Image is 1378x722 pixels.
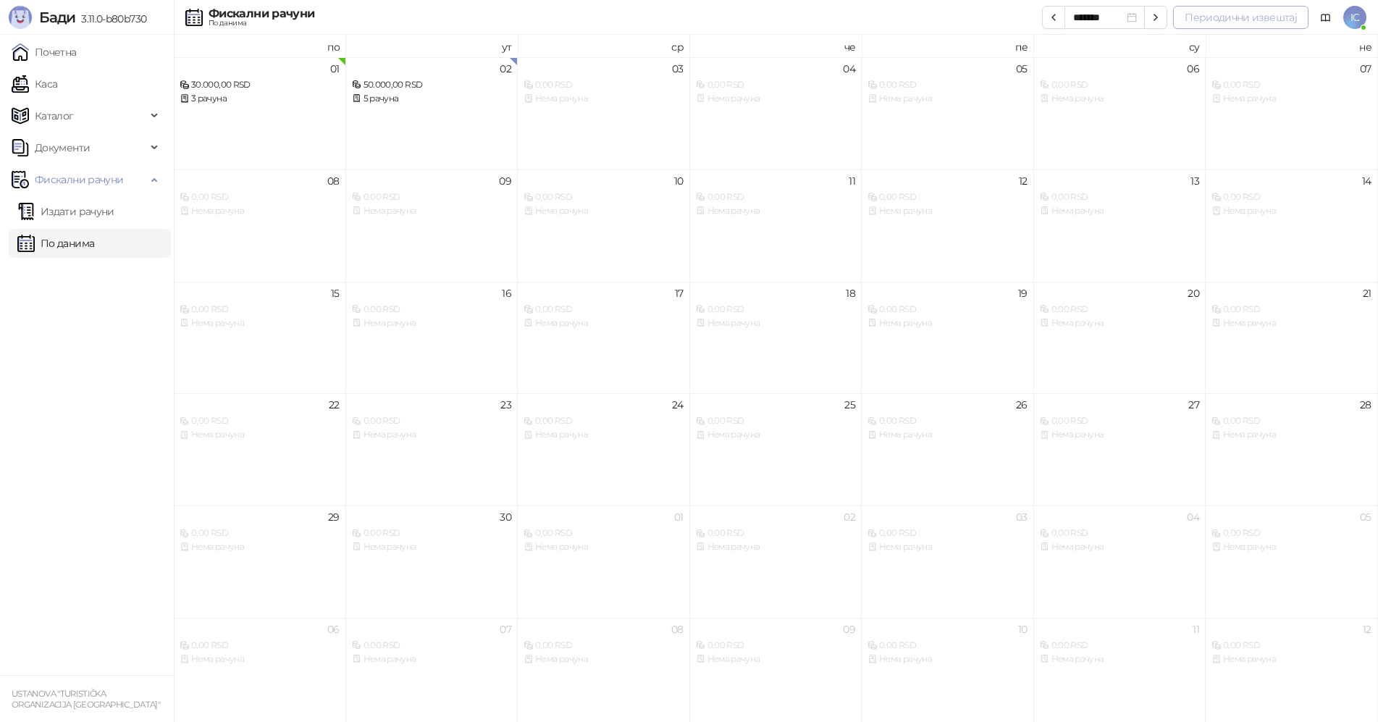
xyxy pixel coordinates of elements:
div: 0,00 RSD [867,639,1028,652]
td: 2025-09-21 [1206,282,1378,394]
div: Нема рачуна [696,316,856,330]
div: Нема рачуна [696,204,856,218]
div: Нема рачуна [180,428,340,442]
button: Периодични извештај [1173,6,1308,29]
span: Фискални рачуни [35,165,123,194]
div: Нема рачуна [1211,204,1371,218]
td: 2025-09-23 [346,393,518,505]
div: 21 [1363,288,1371,298]
div: 0,00 RSD [867,414,1028,428]
td: 2025-09-11 [690,169,862,282]
div: 50.000,00 RSD [352,78,512,92]
div: Нема рачуна [696,428,856,442]
div: 30 [500,512,511,522]
div: Нема рачуна [524,652,684,666]
div: По данима [209,20,314,27]
div: 25 [844,400,855,410]
small: USTANOVA "TURISTIČKA ORGANIZACIJA [GEOGRAPHIC_DATA]" [12,689,160,710]
td: 2025-09-22 [174,393,346,505]
div: 02 [500,64,511,74]
div: 11 [849,176,855,186]
span: IC [1343,6,1366,29]
td: 2025-09-16 [346,282,518,394]
div: 07 [1360,64,1371,74]
div: 0,00 RSD [1211,78,1371,92]
div: 10 [674,176,684,186]
div: 12 [1019,176,1028,186]
th: пе [862,35,1034,57]
div: 0,00 RSD [867,303,1028,316]
div: Нема рачуна [1211,540,1371,554]
div: 22 [329,400,340,410]
td: 2025-10-01 [518,505,690,618]
a: Издати рачуни [17,197,114,226]
div: 20 [1188,288,1199,298]
td: 2025-09-14 [1206,169,1378,282]
td: 2025-09-01 [174,57,346,169]
div: 0,00 RSD [352,414,512,428]
div: Нема рачуна [524,204,684,218]
div: Нема рачуна [352,316,512,330]
div: Нема рачуна [524,92,684,106]
div: Нема рачуна [696,652,856,666]
div: Нема рачуна [696,540,856,554]
div: Нема рачуна [352,204,512,218]
div: Нема рачуна [1040,540,1200,554]
div: 14 [1362,176,1371,186]
div: 0,00 RSD [867,190,1028,204]
td: 2025-10-04 [1034,505,1206,618]
div: 0,00 RSD [696,303,856,316]
div: 11 [1193,624,1199,634]
div: Фискални рачуни [209,8,314,20]
td: 2025-09-15 [174,282,346,394]
th: ут [346,35,518,57]
div: 27 [1188,400,1199,410]
div: 0,00 RSD [180,303,340,316]
td: 2025-09-27 [1034,393,1206,505]
div: 09 [499,176,511,186]
div: 0,00 RSD [1040,639,1200,652]
div: 08 [671,624,684,634]
div: Нема рачуна [1211,92,1371,106]
span: 3.11.0-b80b730 [75,12,146,25]
div: 0,00 RSD [867,78,1028,92]
div: 15 [331,288,340,298]
div: Нема рачуна [696,92,856,106]
div: 05 [1016,64,1028,74]
div: Нема рачуна [180,316,340,330]
div: 0,00 RSD [696,78,856,92]
div: 0,00 RSD [1211,639,1371,652]
div: 0,00 RSD [1211,303,1371,316]
div: 0,00 RSD [696,526,856,540]
div: 0,00 RSD [180,526,340,540]
div: 0,00 RSD [524,414,684,428]
div: 29 [328,512,340,522]
td: 2025-09-09 [346,169,518,282]
div: Нема рачуна [867,204,1028,218]
div: 0,00 RSD [696,414,856,428]
div: Нема рачуна [867,92,1028,106]
div: Нема рачуна [352,652,512,666]
div: 05 [1360,512,1371,522]
div: Нема рачуна [180,652,340,666]
div: 17 [675,288,684,298]
div: Нема рачуна [1040,92,1200,106]
div: 06 [1187,64,1199,74]
div: Нема рачуна [867,540,1028,554]
td: 2025-09-08 [174,169,346,282]
div: Нема рачуна [1211,316,1371,330]
div: 13 [1190,176,1199,186]
div: 04 [843,64,855,74]
div: 18 [846,288,855,298]
div: Нема рачуна [867,652,1028,666]
img: Logo [9,6,32,29]
div: 0,00 RSD [1040,78,1200,92]
td: 2025-09-24 [518,393,690,505]
td: 2025-09-18 [690,282,862,394]
div: 04 [1187,512,1199,522]
td: 2025-09-03 [518,57,690,169]
div: 0,00 RSD [867,526,1028,540]
div: 01 [330,64,340,74]
div: Нема рачуна [1211,428,1371,442]
div: 01 [674,512,684,522]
